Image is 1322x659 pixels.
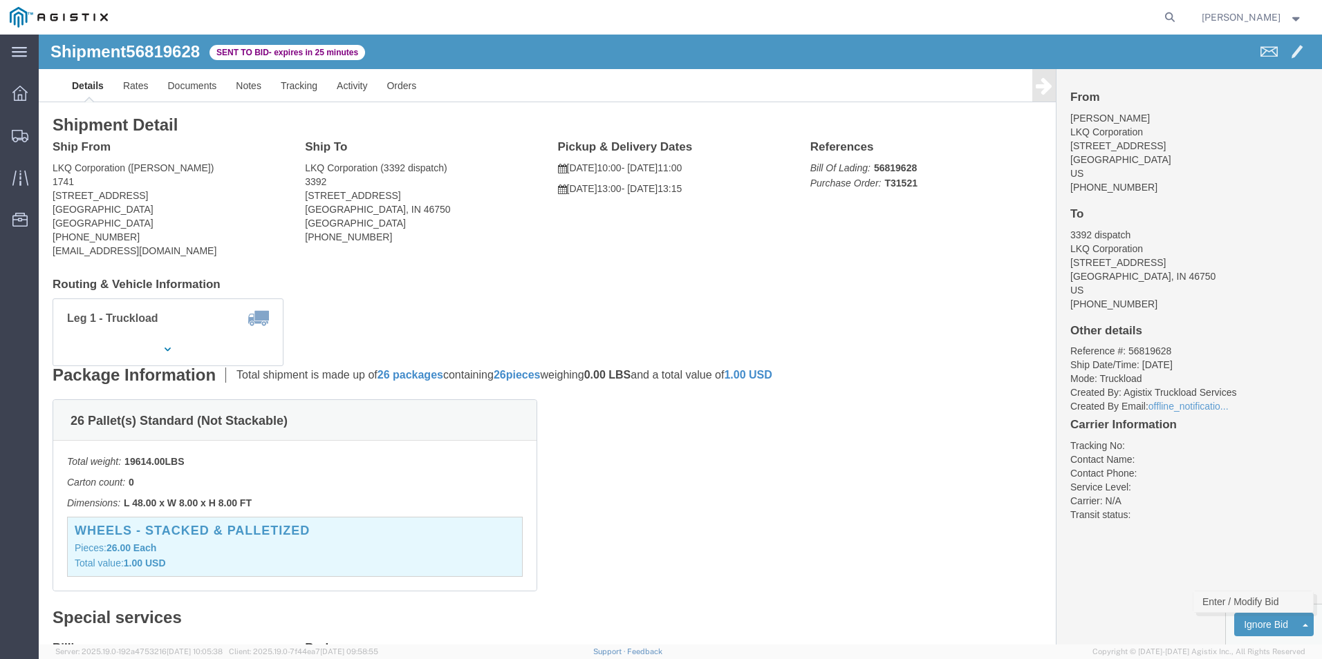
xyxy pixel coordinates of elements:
[55,647,223,656] span: Server: 2025.19.0-192a4753216
[627,647,662,656] a: Feedback
[1201,9,1303,26] button: [PERSON_NAME]
[593,647,628,656] a: Support
[1202,10,1281,25] span: Corey Keys
[167,647,223,656] span: [DATE] 10:05:38
[229,647,378,656] span: Client: 2025.19.0-7f44ea7
[320,647,378,656] span: [DATE] 09:58:55
[10,7,108,28] img: logo
[39,35,1322,644] iframe: FS Legacy Container
[1092,646,1305,658] span: Copyright © [DATE]-[DATE] Agistix Inc., All Rights Reserved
